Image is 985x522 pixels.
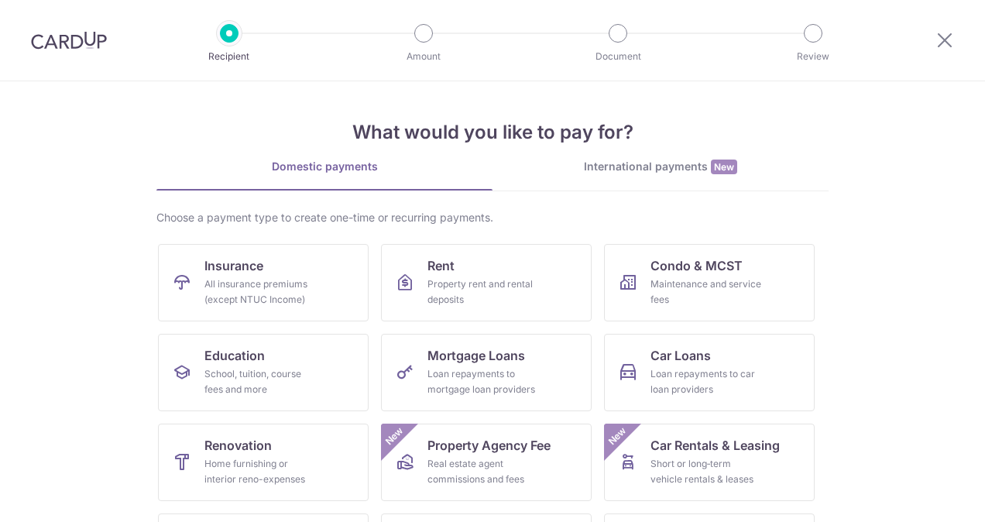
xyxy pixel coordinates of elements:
p: Amount [366,49,481,64]
a: Condo & MCSTMaintenance and service fees [604,244,815,321]
div: Real estate agent commissions and fees [427,456,539,487]
span: Renovation [204,436,272,455]
div: Loan repayments to mortgage loan providers [427,366,539,397]
a: RenovationHome furnishing or interior reno-expenses [158,424,369,501]
a: Mortgage LoansLoan repayments to mortgage loan providers [381,334,592,411]
span: Property Agency Fee [427,436,551,455]
span: Insurance [204,256,263,275]
span: New [711,160,737,174]
div: Maintenance and service fees [650,276,762,307]
span: Car Loans [650,346,711,365]
div: Property rent and rental deposits [427,276,539,307]
a: EducationSchool, tuition, course fees and more [158,334,369,411]
a: Property Agency FeeReal estate agent commissions and feesNew [381,424,592,501]
div: Domestic payments [156,159,492,174]
a: InsuranceAll insurance premiums (except NTUC Income) [158,244,369,321]
span: New [382,424,407,449]
p: Document [561,49,675,64]
p: Recipient [172,49,287,64]
a: Car LoansLoan repayments to car loan providers [604,334,815,411]
a: RentProperty rent and rental deposits [381,244,592,321]
span: Rent [427,256,455,275]
h4: What would you like to pay for? [156,118,829,146]
span: Mortgage Loans [427,346,525,365]
a: Car Rentals & LeasingShort or long‑term vehicle rentals & leasesNew [604,424,815,501]
div: International payments [492,159,829,175]
div: All insurance premiums (except NTUC Income) [204,276,316,307]
div: Choose a payment type to create one-time or recurring payments. [156,210,829,225]
div: Loan repayments to car loan providers [650,366,762,397]
span: New [605,424,630,449]
p: Review [756,49,870,64]
div: School, tuition, course fees and more [204,366,316,397]
img: CardUp [31,31,107,50]
span: Education [204,346,265,365]
div: Home furnishing or interior reno-expenses [204,456,316,487]
span: Car Rentals & Leasing [650,436,780,455]
span: Condo & MCST [650,256,743,275]
div: Short or long‑term vehicle rentals & leases [650,456,762,487]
